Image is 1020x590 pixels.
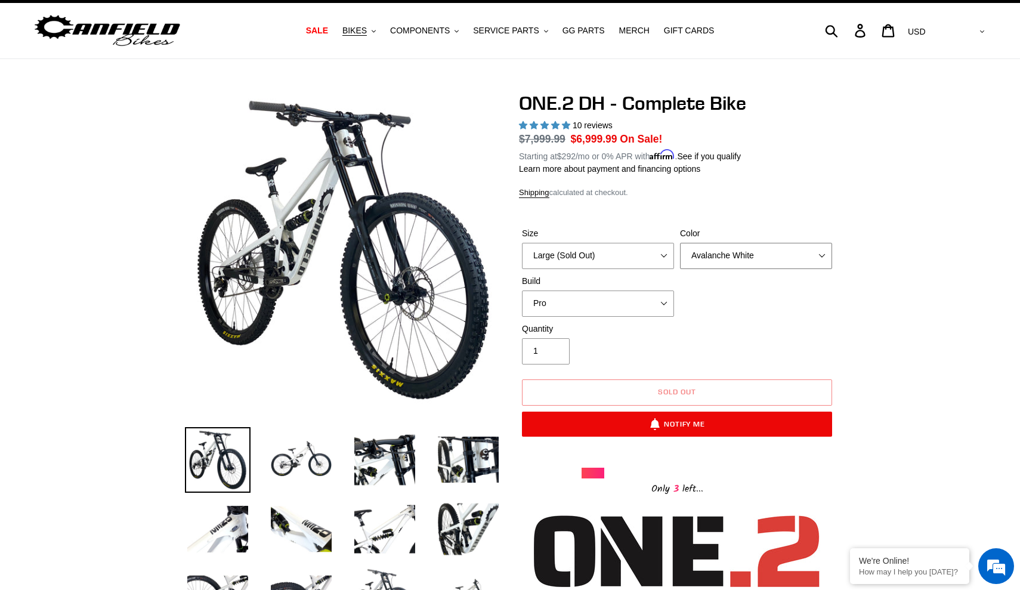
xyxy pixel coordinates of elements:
span: On Sale! [620,131,662,147]
img: Load image into Gallery viewer, ONE.2 DH - Complete Bike [268,496,334,562]
a: SALE [300,23,334,39]
span: 3 [670,481,682,496]
div: Minimize live chat window [196,6,224,35]
a: Shipping [519,188,549,198]
img: d_696896380_company_1647369064580_696896380 [38,60,68,89]
span: Sold out [658,387,696,396]
button: Notify Me [522,412,832,437]
img: Load image into Gallery viewer, ONE.2 DH - Complete Bike [352,496,418,562]
button: COMPONENTS [384,23,465,39]
div: We're Online! [859,556,960,566]
span: 5.00 stars [519,121,573,130]
p: How may I help you today? [859,567,960,576]
label: Size [522,227,674,240]
label: Quantity [522,323,674,335]
div: calculated at checkout. [519,187,835,199]
s: $7,999.99 [519,133,565,145]
img: Load image into Gallery viewer, ONE.2 DH - Complete Bike [435,496,501,562]
button: Sold out [522,379,832,406]
span: We're online! [69,150,165,271]
span: $292 [557,152,576,161]
a: GIFT CARDS [658,23,721,39]
img: Load image into Gallery viewer, ONE.2 DH - Complete Bike [185,496,251,562]
img: Canfield Bikes [33,12,182,50]
span: SALE [306,26,328,36]
button: BIKES [336,23,382,39]
img: Load image into Gallery viewer, ONE.2 DH - Complete Bike [185,427,251,493]
div: Navigation go back [13,66,31,84]
a: Learn more about payment and financing options [519,164,700,174]
h1: ONE.2 DH - Complete Bike [519,92,835,115]
a: See if you qualify - Learn more about Affirm Financing (opens in modal) [677,152,741,161]
img: Load image into Gallery viewer, ONE.2 DH - Complete Bike [435,427,501,493]
label: Color [680,227,832,240]
img: Load image into Gallery viewer, ONE.2 DH - Complete Bike [268,427,334,493]
span: GIFT CARDS [664,26,715,36]
textarea: Type your message and hit 'Enter' [6,326,227,367]
label: Build [522,275,674,288]
button: SERVICE PARTS [467,23,554,39]
div: Only left... [582,478,772,497]
span: $6,999.99 [571,133,617,145]
span: GG PARTS [562,26,605,36]
span: BIKES [342,26,367,36]
a: MERCH [613,23,656,39]
p: Starting at /mo or 0% APR with . [519,147,741,163]
span: COMPONENTS [390,26,450,36]
a: GG PARTS [557,23,611,39]
span: Affirm [650,150,675,160]
input: Search [832,17,862,44]
span: 10 reviews [573,121,613,130]
span: SERVICE PARTS [473,26,539,36]
span: MERCH [619,26,650,36]
img: Load image into Gallery viewer, ONE.2 DH - Complete Bike [352,427,418,493]
div: Chat with us now [80,67,218,82]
